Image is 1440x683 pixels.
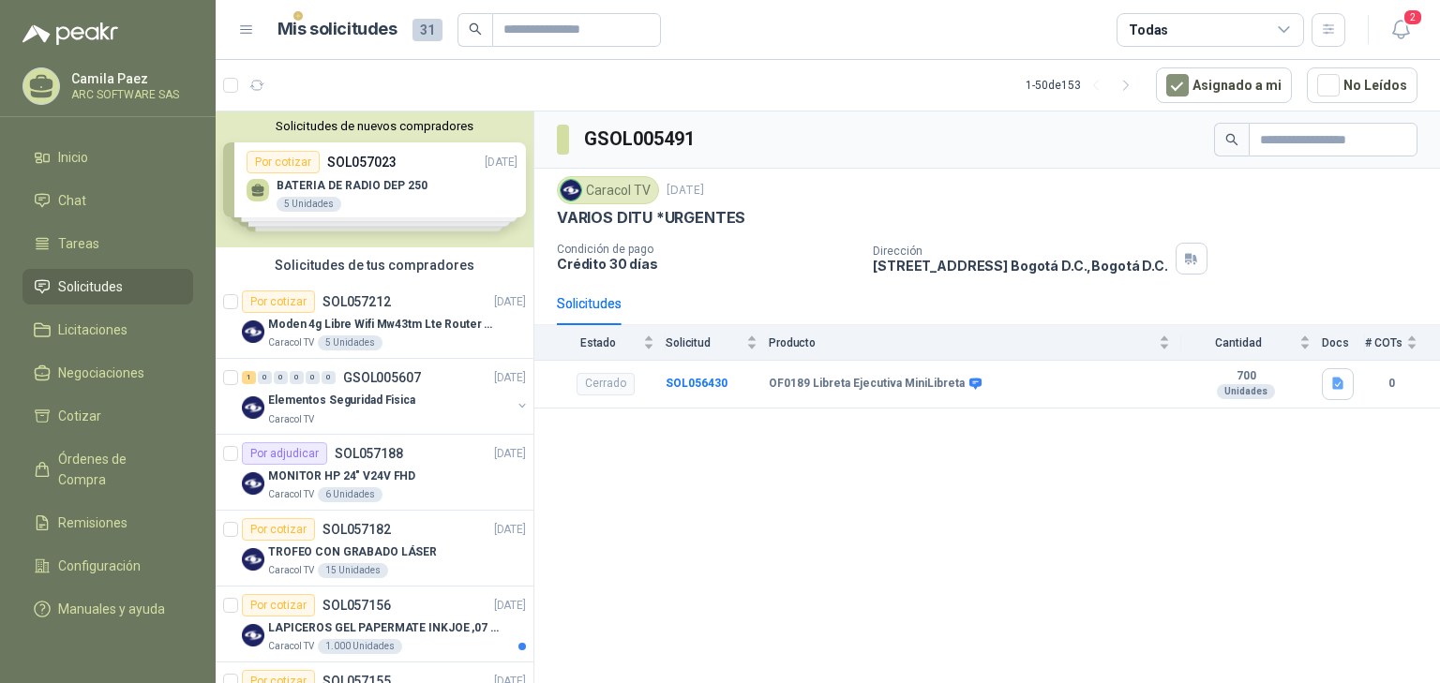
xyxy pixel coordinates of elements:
[58,512,127,533] span: Remisiones
[242,290,315,313] div: Por cotizar
[58,276,123,297] span: Solicitudes
[274,371,288,384] div: 0
[242,472,264,495] img: Company Logo
[769,336,1155,349] span: Producto
[22,548,193,584] a: Configuración
[242,594,315,616] div: Por cotizar
[1026,70,1141,100] div: 1 - 50 de 153
[268,543,437,561] p: TROFEO CON GRABADO LÁSER
[22,355,193,391] a: Negociaciones
[58,556,141,576] span: Configuración
[1156,67,1292,103] button: Asignado a mi
[873,258,1167,274] p: [STREET_ADDRESS] Bogotá D.C. , Bogotá D.C.
[666,377,727,390] a: SOL056430
[242,624,264,646] img: Company Logo
[58,233,99,254] span: Tareas
[318,335,382,350] div: 5 Unidades
[71,72,188,85] p: Camila Paez
[216,111,533,247] div: Solicitudes de nuevos compradoresPor cotizarSOL057023[DATE] BATERIA DE RADIO DEP 2505 UnidadesPor...
[58,599,165,619] span: Manuales y ayuda
[242,366,530,426] a: 1 0 0 0 0 0 GSOL005607[DATE] Company LogoElementos Seguridad FisicaCaracol TV
[22,269,193,304] a: Solicitudes
[577,373,635,395] div: Cerrado
[1307,67,1417,103] button: No Leídos
[290,371,304,384] div: 0
[343,371,421,384] p: GSOL005607
[58,449,175,490] span: Órdenes de Compra
[22,312,193,348] a: Licitaciones
[242,518,315,541] div: Por cotizar
[306,371,320,384] div: 0
[1181,325,1322,360] th: Cantidad
[412,19,442,41] span: 31
[268,316,502,334] p: Moden 4g Libre Wifi Mw43tm Lte Router Móvil Internet 5ghz ALCATEL DESBLOQUEADO
[242,371,256,384] div: 1
[494,597,526,615] p: [DATE]
[268,468,415,485] p: MONITOR HP 24" V24V FHD
[769,325,1181,360] th: Producto
[22,183,193,218] a: Chat
[1217,384,1275,399] div: Unidades
[469,22,482,36] span: search
[58,319,127,340] span: Licitaciones
[322,295,391,308] p: SOL057212
[71,89,188,100] p: ARC SOFTWARE SAS
[268,487,314,502] p: Caracol TV
[873,245,1167,258] p: Dirección
[223,119,526,133] button: Solicitudes de nuevos compradores
[216,247,533,283] div: Solicitudes de tus compradores
[268,335,314,350] p: Caracol TV
[667,182,704,200] p: [DATE]
[242,320,264,343] img: Company Logo
[242,442,327,465] div: Por adjudicar
[322,523,391,536] p: SOL057182
[1365,375,1417,393] b: 0
[1225,133,1238,146] span: search
[322,371,336,384] div: 0
[322,599,391,612] p: SOL057156
[58,363,144,383] span: Negociaciones
[318,487,382,502] div: 6 Unidades
[494,293,526,311] p: [DATE]
[277,16,397,43] h1: Mis solicitudes
[318,563,388,578] div: 15 Unidades
[22,591,193,627] a: Manuales y ayuda
[22,505,193,541] a: Remisiones
[58,406,101,426] span: Cotizar
[494,369,526,387] p: [DATE]
[268,563,314,578] p: Caracol TV
[494,445,526,463] p: [DATE]
[1365,336,1402,349] span: # COTs
[268,619,502,637] p: LAPICEROS GEL PAPERMATE INKJOE ,07 1 LOGO 1 TINTA
[58,147,88,168] span: Inicio
[268,392,415,409] p: Elementos Seguridad Fisica
[242,548,264,571] img: Company Logo
[584,125,697,154] h3: GSOL005491
[1181,336,1296,349] span: Cantidad
[666,336,742,349] span: Solicitud
[22,22,118,45] img: Logo peakr
[22,140,193,175] a: Inicio
[268,639,314,654] p: Caracol TV
[1129,20,1168,40] div: Todas
[216,511,533,586] a: Por cotizarSOL057182[DATE] Company LogoTROFEO CON GRABADO LÁSERCaracol TV15 Unidades
[769,377,965,392] b: OF0189 Libreta Ejecutiva MiniLibreta
[268,411,314,426] p: Caracol TV
[216,283,533,359] a: Por cotizarSOL057212[DATE] Company LogoModen 4g Libre Wifi Mw43tm Lte Router Móvil Internet 5ghz ...
[1322,325,1365,360] th: Docs
[258,371,272,384] div: 0
[22,398,193,434] a: Cotizar
[1384,13,1417,47] button: 2
[557,176,659,204] div: Caracol TV
[22,441,193,497] a: Órdenes de Compra
[22,226,193,261] a: Tareas
[216,435,533,511] a: Por adjudicarSOL057188[DATE] Company LogoMONITOR HP 24" V24V FHDCaracol TV6 Unidades
[242,396,264,419] img: Company Logo
[557,243,858,256] p: Condición de pago
[216,586,533,662] a: Por cotizarSOL057156[DATE] Company LogoLAPICEROS GEL PAPERMATE INKJOE ,07 1 LOGO 1 TINTACaracol T...
[557,293,622,314] div: Solicitudes
[494,521,526,539] p: [DATE]
[1402,8,1423,26] span: 2
[557,336,639,349] span: Estado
